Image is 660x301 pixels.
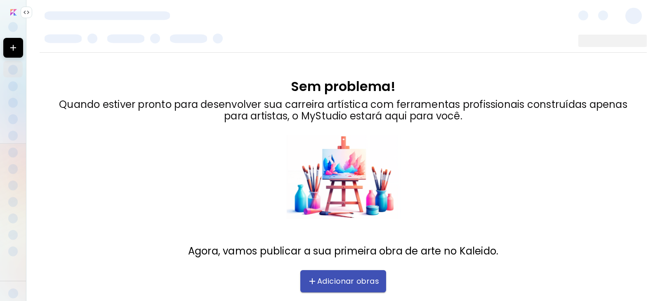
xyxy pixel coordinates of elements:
[59,99,627,122] p: Quando estiver pronto para desenvolver sua carreira artística com ferramentas profissionais const...
[309,276,378,286] span: Adicionar obras
[59,79,627,94] div: Sem problema!
[188,245,499,257] p: Agora, vamos publicar a sua primeira obra de arte no Kaleido.
[23,9,30,16] img: collapse
[300,270,386,292] button: Adicionar obras
[286,135,401,219] img: dashboard_ftu_welcome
